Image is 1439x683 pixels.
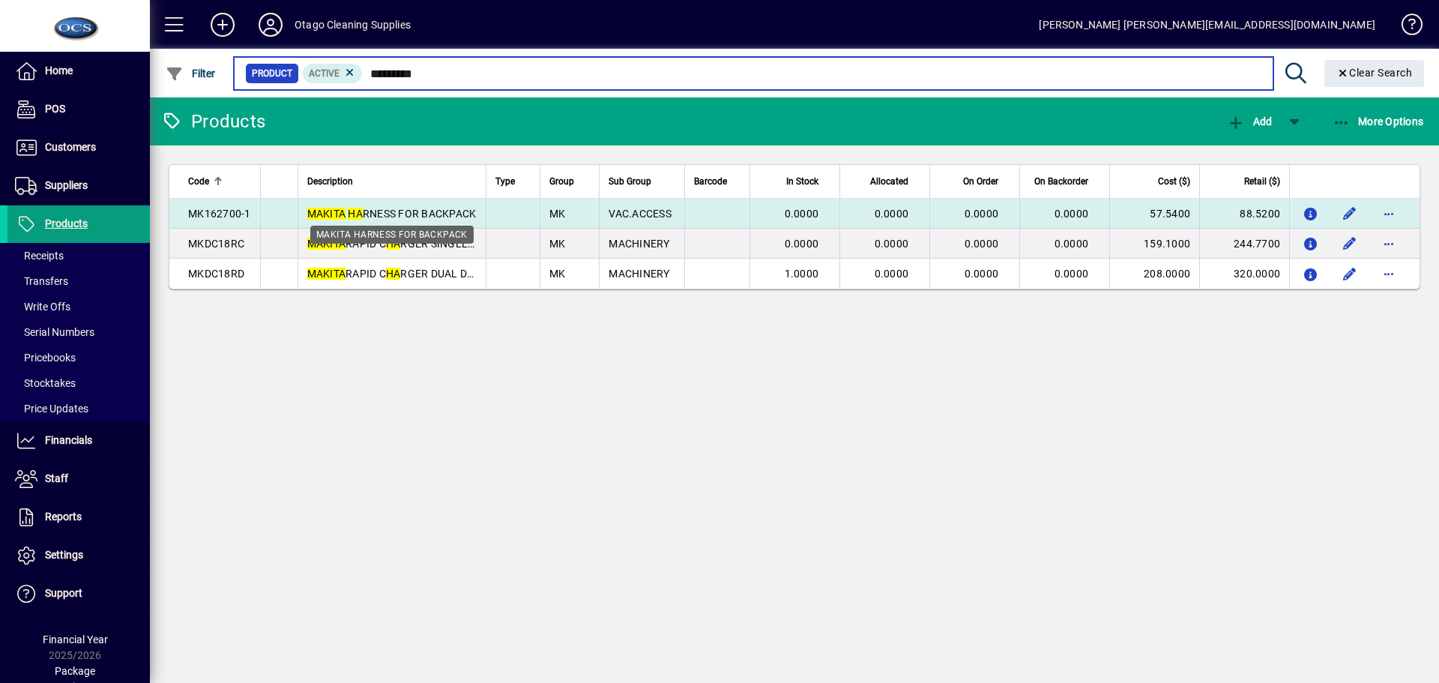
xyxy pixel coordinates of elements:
button: Clear [1324,60,1425,87]
span: Products [45,217,88,229]
span: RAPID C RGER SINGLE DOCK [307,238,499,250]
span: 0.0000 [1055,268,1089,280]
em: HA [348,208,363,220]
em: MAKITA [307,238,346,250]
span: Package [55,665,95,677]
a: Stocktakes [7,370,150,396]
button: Profile [247,11,295,38]
div: Otago Cleaning Supplies [295,13,411,37]
a: POS [7,91,150,128]
div: [PERSON_NAME] [PERSON_NAME][EMAIL_ADDRESS][DOMAIN_NAME] [1039,13,1375,37]
button: Edit [1338,232,1362,256]
a: Pricebooks [7,345,150,370]
span: Pricebooks [15,352,76,364]
span: Price Updates [15,403,88,415]
a: Serial Numbers [7,319,150,345]
a: Receipts [7,243,150,268]
span: Allocated [870,173,908,190]
a: Financials [7,422,150,460]
span: Retail ($) [1244,173,1280,190]
span: Settings [45,549,83,561]
span: Barcode [694,173,727,190]
span: Financials [45,434,92,446]
button: More Options [1329,108,1428,135]
a: Customers [7,129,150,166]
div: Type [495,173,531,190]
span: Cost ($) [1158,173,1190,190]
span: Receipts [15,250,64,262]
a: Suppliers [7,167,150,205]
span: Type [495,173,515,190]
a: Reports [7,499,150,536]
span: MK [549,268,566,280]
td: 57.5400 [1109,199,1199,229]
a: Staff [7,460,150,498]
button: Edit [1338,262,1362,286]
div: Description [307,173,477,190]
span: MK [549,208,566,220]
span: 0.0000 [965,268,999,280]
span: MKDC18RD [188,268,244,280]
span: 0.0000 [875,238,909,250]
span: Reports [45,511,82,523]
span: 1.0000 [785,268,819,280]
a: Knowledge Base [1390,3,1420,52]
span: RAPID C RGER DUAL DOCK [307,268,489,280]
span: Stocktakes [15,377,76,389]
span: Write Offs [15,301,70,313]
span: Group [549,173,574,190]
button: Edit [1338,202,1362,226]
span: Filter [166,67,216,79]
mat-chip: Activation Status: Active [303,64,363,83]
a: Home [7,52,150,90]
span: 0.0000 [1055,238,1089,250]
span: Product [252,66,292,81]
em: MAKITA [307,208,346,220]
span: Sub Group [609,173,651,190]
span: Active [309,68,340,79]
span: Description [307,173,353,190]
td: 244.7700 [1199,229,1289,259]
span: 0.0000 [1055,208,1089,220]
em: MAKITA [307,268,346,280]
a: Write Offs [7,294,150,319]
span: Serial Numbers [15,326,94,338]
span: In Stock [786,173,818,190]
button: Add [199,11,247,38]
div: Group [549,173,591,190]
span: More Options [1333,115,1424,127]
span: MACHINERY [609,238,669,250]
span: On Order [963,173,998,190]
td: 208.0000 [1109,259,1199,289]
button: More options [1377,262,1401,286]
div: Barcode [694,173,740,190]
button: Add [1223,108,1276,135]
button: More options [1377,232,1401,256]
span: Clear Search [1336,67,1413,79]
td: 88.5200 [1199,199,1289,229]
button: Filter [162,60,220,87]
button: More options [1377,202,1401,226]
a: Settings [7,537,150,574]
span: MACHINERY [609,268,669,280]
em: HA [386,238,401,250]
span: Add [1227,115,1272,127]
div: On Order [939,173,1012,190]
span: MK162700-1 [188,208,251,220]
span: 0.0000 [785,238,819,250]
span: On Backorder [1034,173,1088,190]
span: 0.0000 [875,268,909,280]
span: MK [549,238,566,250]
span: Suppliers [45,179,88,191]
div: MAKITA HARNESS FOR BACKPACK [310,226,474,244]
span: 0.0000 [875,208,909,220]
span: Transfers [15,275,68,287]
span: MKDC18RC [188,238,244,250]
em: HA [386,268,401,280]
span: Home [45,64,73,76]
span: VAC.ACCESS [609,208,672,220]
div: In Stock [759,173,832,190]
span: Financial Year [43,634,108,646]
span: POS [45,103,65,115]
span: 0.0000 [785,208,819,220]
